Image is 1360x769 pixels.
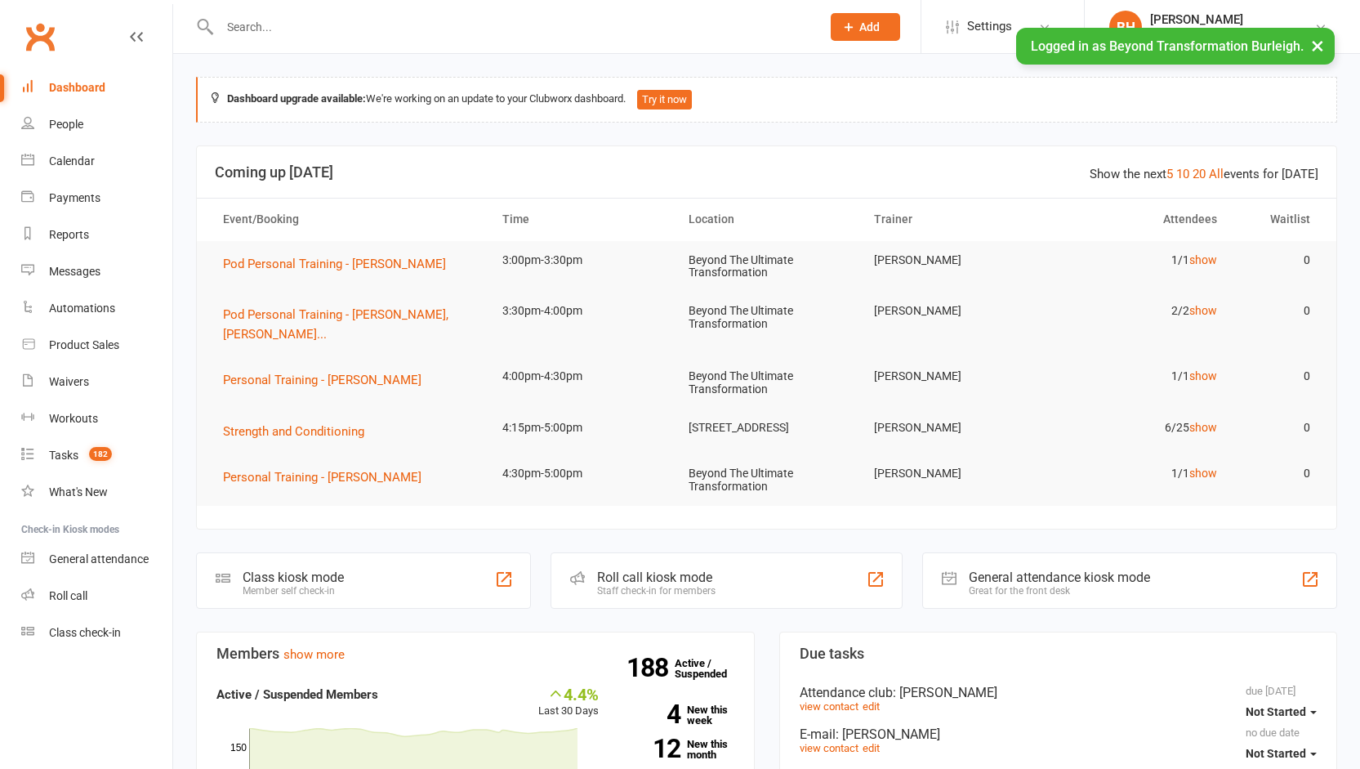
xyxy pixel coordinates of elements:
button: Pod Personal Training - [PERSON_NAME] [223,254,457,274]
span: Pod Personal Training - [PERSON_NAME], [PERSON_NAME]... [223,307,448,342]
div: BH [1109,11,1142,43]
a: 20 [1193,167,1206,181]
button: Personal Training - [PERSON_NAME] [223,370,433,390]
a: show [1189,253,1217,266]
div: Dashboard [49,81,105,94]
td: 3:30pm-4:00pm [488,292,674,330]
a: People [21,106,172,143]
a: view contact [800,700,858,713]
div: [PERSON_NAME] [1150,12,1314,27]
a: Waivers [21,364,172,400]
span: 182 [89,447,112,461]
th: Location [674,199,860,240]
strong: 12 [623,736,680,761]
th: Trainer [859,199,1046,240]
button: Personal Training - [PERSON_NAME] [223,467,433,487]
a: 5 [1166,167,1173,181]
div: People [49,118,83,131]
a: show [1189,421,1217,434]
th: Time [488,199,674,240]
div: Messages [49,265,100,278]
div: Staff check-in for members [597,585,716,597]
td: 6/25 [1046,409,1232,447]
span: Not Started [1246,747,1306,760]
span: Not Started [1246,705,1306,718]
td: 4:00pm-4:30pm [488,357,674,396]
div: Tasks [49,449,78,462]
button: Not Started [1246,739,1317,768]
td: 0 [1232,409,1325,447]
span: Pod Personal Training - [PERSON_NAME] [223,257,446,271]
button: Try it now [637,90,692,110]
a: show [1189,369,1217,382]
input: Search... [215,16,809,38]
a: Clubworx [20,16,60,57]
a: General attendance kiosk mode [21,541,172,578]
td: [STREET_ADDRESS] [674,409,860,447]
th: Attendees [1046,199,1232,240]
td: Beyond The Ultimate Transformation [674,357,860,409]
td: [PERSON_NAME] [859,292,1046,330]
a: What's New [21,474,172,511]
a: Workouts [21,400,172,437]
div: Waivers [49,375,89,388]
a: Calendar [21,143,172,180]
td: [PERSON_NAME] [859,454,1046,493]
a: 188Active / Suspended [675,646,747,691]
span: Personal Training - [PERSON_NAME] [223,373,421,387]
td: 1/1 [1046,357,1232,396]
a: Payments [21,180,172,217]
div: Roll call [49,589,87,602]
div: Automations [49,302,115,315]
div: Class check-in [49,626,121,639]
a: show more [283,647,345,662]
a: edit [863,700,880,713]
div: Roll call kiosk mode [597,570,716,585]
td: 0 [1232,454,1325,493]
div: Reports [49,228,89,241]
strong: 4 [623,702,680,727]
span: Logged in as Beyond Transformation Burleigh. [1031,38,1304,54]
h3: Coming up [DATE] [215,164,1318,181]
a: 12New this month [623,739,734,760]
td: 3:00pm-3:30pm [488,241,674,279]
td: 4:30pm-5:00pm [488,454,674,493]
strong: Dashboard upgrade available: [227,92,366,105]
button: Not Started [1246,697,1317,727]
td: [PERSON_NAME] [859,357,1046,396]
a: Messages [21,253,172,290]
div: What's New [49,485,108,499]
a: Roll call [21,578,172,615]
div: Class kiosk mode [243,570,344,585]
strong: Active / Suspended Members [216,687,378,702]
td: 0 [1232,292,1325,330]
td: 1/1 [1046,454,1232,493]
div: Payments [49,191,100,204]
a: 10 [1176,167,1189,181]
span: Settings [967,8,1012,45]
a: show [1189,467,1217,480]
td: 1/1 [1046,241,1232,279]
td: Beyond The Ultimate Transformation [674,292,860,343]
td: Beyond The Ultimate Transformation [674,241,860,293]
div: 4.4% [538,685,599,703]
a: Tasks 182 [21,437,172,474]
div: Beyond Transformation Burleigh [1150,27,1314,42]
div: Last 30 Days [538,685,599,720]
span: Strength and Conditioning [223,424,364,439]
button: × [1303,28,1332,63]
h3: Due tasks [800,646,1318,662]
div: Attendance club [800,685,1318,700]
div: General attendance kiosk mode [969,570,1150,585]
a: Automations [21,290,172,327]
div: Great for the front desk [969,585,1150,597]
span: : [PERSON_NAME] [893,685,997,700]
a: Reports [21,217,172,253]
a: view contact [800,742,858,754]
th: Waitlist [1232,199,1325,240]
div: Member self check-in [243,585,344,597]
td: 2/2 [1046,292,1232,330]
a: edit [863,742,880,754]
strong: 188 [626,655,675,680]
div: We're working on an update to your Clubworx dashboard. [196,77,1337,123]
